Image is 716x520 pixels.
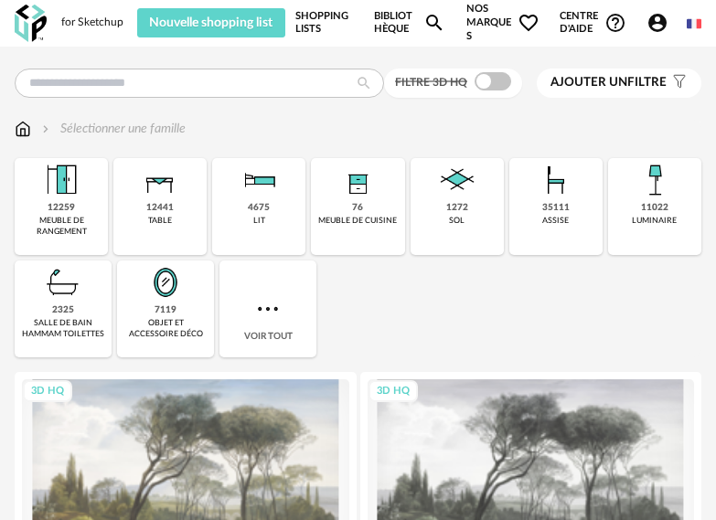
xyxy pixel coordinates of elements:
[537,69,701,98] button: Ajouter unfiltre Filter icon
[352,202,363,214] div: 76
[369,380,418,403] div: 3D HQ
[253,294,283,324] img: more.7b13dc1.svg
[318,216,397,226] div: meuble de cuisine
[20,318,106,339] div: salle de bain hammam toilettes
[446,202,468,214] div: 1272
[20,216,102,237] div: meuble de rangement
[647,12,668,34] span: Account Circle icon
[550,76,627,89] span: Ajouter un
[38,120,53,138] img: svg+xml;base64,PHN2ZyB3aWR0aD0iMTYiIGhlaWdodD0iMTYiIHZpZXdCb3g9IjAgMCAxNiAxNiIgZmlsbD0ibm9uZSIgeG...
[248,202,270,214] div: 4675
[687,16,701,31] img: fr
[15,5,47,42] img: OXP
[466,3,540,43] span: Nos marques
[138,158,182,202] img: Table.png
[144,260,187,304] img: Miroir.png
[667,75,688,90] span: Filter icon
[148,216,172,226] div: table
[146,202,174,214] div: 12441
[449,216,465,226] div: sol
[219,260,316,357] div: Voir tout
[518,12,540,34] span: Heart Outline icon
[435,158,479,202] img: Sol.png
[295,3,354,43] a: Shopping Lists
[61,16,123,30] div: for Sketchup
[38,120,186,138] div: Sélectionner une famille
[641,202,668,214] div: 11022
[550,75,667,90] span: filtre
[542,216,569,226] div: assise
[395,77,467,88] span: Filtre 3D HQ
[632,216,677,226] div: luminaire
[23,380,72,403] div: 3D HQ
[374,3,446,43] a: BibliothèqueMagnify icon
[633,158,677,202] img: Luminaire.png
[647,12,677,34] span: Account Circle icon
[48,202,75,214] div: 12259
[149,16,273,29] span: Nouvelle shopping list
[155,304,176,316] div: 7119
[123,318,208,339] div: objet et accessoire déco
[542,202,570,214] div: 35111
[39,158,83,202] img: Meuble%20de%20rangement.png
[137,8,285,37] button: Nouvelle shopping list
[336,158,379,202] img: Rangement.png
[534,158,578,202] img: Assise.png
[253,216,265,226] div: lit
[15,120,31,138] img: svg+xml;base64,PHN2ZyB3aWR0aD0iMTYiIGhlaWdodD0iMTciIHZpZXdCb3g9IjAgMCAxNiAxNyIgZmlsbD0ibm9uZSIgeG...
[237,158,281,202] img: Literie.png
[52,304,74,316] div: 2325
[41,260,85,304] img: Salle%20de%20bain.png
[423,12,445,34] span: Magnify icon
[560,10,626,37] span: Centre d'aideHelp Circle Outline icon
[604,12,626,34] span: Help Circle Outline icon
